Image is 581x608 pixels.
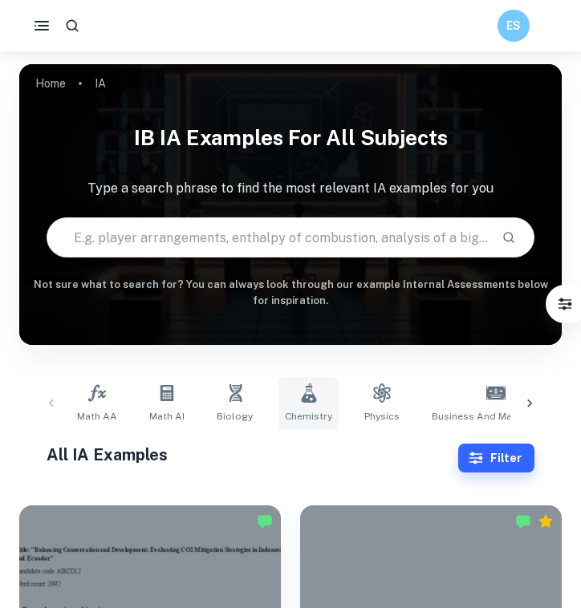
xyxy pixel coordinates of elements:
span: Biology [217,409,253,424]
img: Marked [515,513,531,529]
img: Marked [257,513,273,529]
span: Physics [364,409,400,424]
a: Home [35,72,66,95]
input: E.g. player arrangements, enthalpy of combustion, analysis of a big city... [47,215,489,260]
h1: All IA Examples [47,443,458,467]
h1: IB IA examples for all subjects [19,116,562,160]
button: Filter [458,444,534,472]
span: Math AA [77,409,117,424]
span: Math AI [149,409,185,424]
span: Business and Management [432,409,559,424]
p: IA [95,75,106,92]
button: Search [495,224,522,251]
button: Filter [549,288,581,320]
button: ES [498,10,530,42]
h6: Not sure what to search for? You can always look through our example Internal Assessments below f... [19,277,562,310]
h6: ES [505,17,523,34]
div: Premium [538,513,554,529]
p: Type a search phrase to find the most relevant IA examples for you [19,179,562,198]
span: Chemistry [285,409,332,424]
